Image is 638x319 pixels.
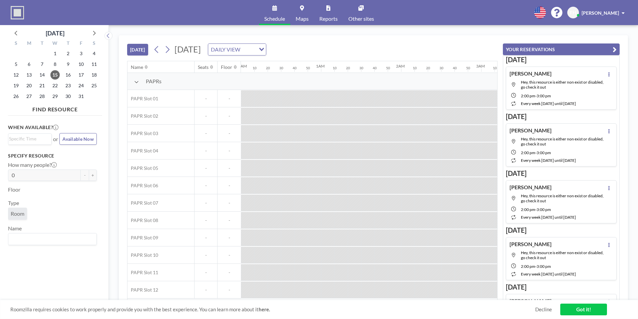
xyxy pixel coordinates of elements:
span: Sunday, October 19, 2025 [11,81,21,90]
a: Got it! [560,304,607,315]
span: Monday, October 13, 2025 [24,70,34,80]
div: 50 [386,66,390,70]
button: Available Now [59,133,97,145]
span: PAPR Slot 12 [127,287,158,293]
span: - [218,165,241,171]
span: - [218,200,241,206]
span: PAPR Slot 09 [127,235,158,241]
span: Wednesday, October 1, 2025 [50,49,60,58]
span: DAILY VIEW [210,45,242,54]
span: 2:00 PM [521,93,535,98]
span: - [218,183,241,189]
div: 40 [453,66,457,70]
span: Wednesday, October 15, 2025 [50,70,60,80]
span: Monday, October 6, 2025 [24,60,34,69]
span: - [218,270,241,276]
div: T [36,39,49,48]
h4: [PERSON_NAME] [510,184,552,191]
span: Wednesday, October 22, 2025 [50,81,60,90]
span: - [218,148,241,154]
span: every week [DATE] until [DATE] [521,215,576,220]
span: - [195,235,217,241]
span: Saturday, October 4, 2025 [89,49,99,58]
span: Thursday, October 23, 2025 [63,81,73,90]
label: How many people? [8,162,57,168]
a: Decline [535,306,552,313]
input: Search for option [9,135,48,142]
span: or [53,136,58,142]
span: - [535,150,537,155]
div: F [74,39,87,48]
div: W [49,39,62,48]
label: Floor [8,186,20,193]
h3: [DATE] [506,169,617,178]
div: M [23,39,36,48]
span: PAPR Slot 05 [127,165,158,171]
span: Friday, October 24, 2025 [76,81,86,90]
div: 30 [439,66,443,70]
span: FH [570,10,576,16]
div: Floor [221,64,232,70]
h3: [DATE] [506,56,617,64]
h3: [DATE] [506,226,617,234]
div: 2AM [396,64,405,69]
div: 1AM [316,64,325,69]
span: PAPR Slot 03 [127,130,158,136]
span: - [218,217,241,223]
span: Thursday, October 30, 2025 [63,92,73,101]
span: Hey, this resource is either non exist or disabled, go check it out [521,250,604,260]
span: [DATE] [175,44,201,54]
div: 50 [306,66,310,70]
div: T [61,39,74,48]
span: 2:00 PM [521,264,535,269]
span: 2:00 PM [521,150,535,155]
span: - [195,130,217,136]
button: - [81,170,89,181]
button: [DATE] [127,44,148,56]
span: - [535,264,537,269]
span: every week [DATE] until [DATE] [521,101,576,106]
div: Search for option [8,233,96,245]
span: PAPR Slot 01 [127,96,158,102]
span: PAPR Slot 02 [127,113,158,119]
h4: FIND RESOURCE [8,103,102,113]
span: - [195,148,217,154]
span: Hey, this resource is either non exist or disabled, go check it out [521,136,604,146]
span: Monday, October 27, 2025 [24,92,34,101]
span: - [218,287,241,293]
span: - [195,217,217,223]
span: 3:00 PM [537,207,551,212]
span: Saturday, October 11, 2025 [89,60,99,69]
span: Tuesday, October 14, 2025 [37,70,47,80]
span: PAPR Slot 08 [127,217,158,223]
span: - [218,235,241,241]
span: - [535,207,537,212]
span: PAPR Slot 07 [127,200,158,206]
h3: Specify resource [8,153,97,159]
span: Saturday, October 18, 2025 [89,70,99,80]
button: YOUR RESERVATIONS [503,43,620,55]
div: S [87,39,100,48]
span: - [218,113,241,119]
div: 40 [293,66,297,70]
h3: [DATE] [506,112,617,121]
h4: [PERSON_NAME] [510,298,552,304]
span: Sunday, October 26, 2025 [11,92,21,101]
span: 3:00 PM [537,264,551,269]
span: every week [DATE] until [DATE] [521,272,576,277]
div: 30 [359,66,363,70]
span: - [218,130,241,136]
label: Name [8,225,22,232]
span: - [218,252,241,258]
span: 3:00 PM [537,93,551,98]
span: - [195,96,217,102]
span: every week [DATE] until [DATE] [521,158,576,163]
h4: [PERSON_NAME] [510,70,552,77]
div: 10 [493,66,497,70]
span: Thursday, October 16, 2025 [63,70,73,80]
span: Saturday, October 25, 2025 [89,81,99,90]
span: Hey, this resource is either non exist or disabled, go check it out [521,193,604,203]
div: [DATE] [46,28,64,38]
span: Friday, October 3, 2025 [76,49,86,58]
span: 3:00 PM [537,150,551,155]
